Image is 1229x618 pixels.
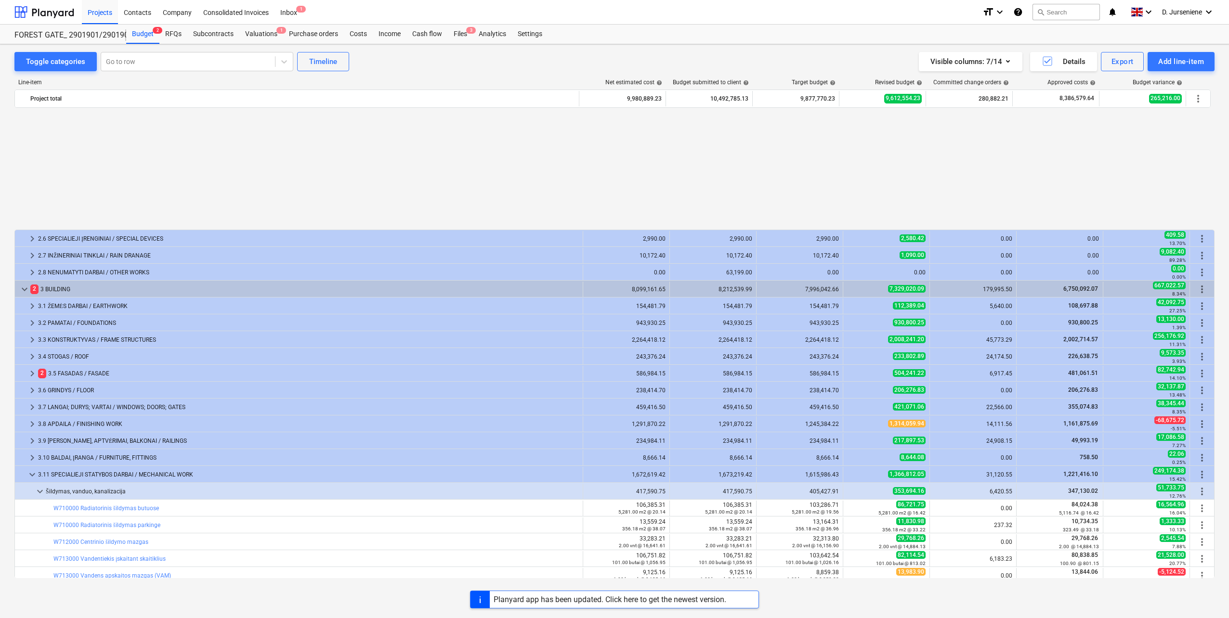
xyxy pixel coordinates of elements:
span: More actions [1192,93,1204,104]
span: More actions [1196,351,1208,362]
small: 5,116.74 @ 16.42 [1059,510,1099,515]
div: 0.00 [847,269,926,276]
span: 355,074.83 [1067,403,1099,410]
small: -5.51% [1171,426,1186,431]
span: 206,276.83 [893,386,926,394]
span: help [654,80,662,86]
span: 108,697.88 [1067,302,1099,309]
div: 943,930.25 [587,320,666,326]
div: 459,416.50 [674,404,752,411]
span: keyboard_arrow_right [26,385,38,396]
span: More actions [1196,469,1208,480]
span: 1,090.00 [900,251,926,259]
small: 3.93% [1172,359,1186,364]
div: 0.00 [934,454,1012,461]
small: 8.35% [1172,409,1186,414]
span: keyboard_arrow_right [26,300,38,312]
div: 24,908.15 [934,438,1012,444]
div: 0.00 [934,252,1012,259]
a: Income [373,25,406,44]
a: Costs [344,25,373,44]
div: 0.00 [1020,235,1099,242]
span: keyboard_arrow_right [26,452,38,463]
span: help [741,80,749,86]
div: 31,120.55 [934,471,1012,478]
div: Approved costs [1047,79,1096,86]
div: 154,481.79 [587,303,666,309]
a: Analytics [473,25,512,44]
div: Line-item [14,79,580,86]
span: help [915,80,922,86]
button: Export [1101,52,1144,71]
div: 3.7 LANGAI; DURYS; VARTAI / WINDOWS; DOORS; GATES [38,399,579,415]
div: Cash flow [406,25,448,44]
a: W710000 Radiatorinis šildymas butuose [53,505,159,512]
small: 356.18 m2 @ 33.22 [882,527,926,532]
div: 63,199.00 [674,269,752,276]
span: More actions [1196,553,1208,565]
small: 0.25% [1172,460,1186,465]
span: 9,573.35 [1160,349,1186,357]
div: 2,990.00 [587,235,666,242]
span: D. Jurseniene [1162,8,1202,16]
a: W713000 Vandentiekis įskaitant skaitiklius [53,555,166,562]
span: 930,800.25 [893,319,926,326]
i: notifications [1108,6,1117,18]
span: -68,675.72 [1154,416,1186,424]
div: 586,984.15 [674,370,752,377]
span: keyboard_arrow_right [26,418,38,430]
span: 1,333.33 [1160,517,1186,525]
small: 356.18 m2 @ 38.07 [709,526,752,531]
span: 32,137.87 [1156,383,1186,390]
a: W710000 Radiatorinis šildymas parkinge [53,522,160,528]
div: Visible columns : 7/14 [930,55,1011,68]
span: 8,386,579.64 [1059,94,1095,103]
div: 3.6 GRINDYS / FLOOR [38,383,579,398]
span: 1 [276,27,286,34]
div: 3.3 KONSTRUKTYVAS / FRAME STRUCTURES [38,332,579,348]
i: keyboard_arrow_down [1143,6,1154,18]
small: 13.48% [1169,392,1186,398]
small: 12.76% [1169,493,1186,499]
span: More actions [1196,368,1208,379]
span: 3 [466,27,476,34]
iframe: Chat Widget [1181,572,1229,618]
small: 5,281.00 m2 @ 16.42 [878,510,926,515]
span: 2,002,714.57 [1062,336,1099,343]
span: keyboard_arrow_right [26,435,38,447]
span: 22.06 [1168,450,1186,458]
div: Valuations [239,25,283,44]
div: Šildymas, vanduo, kanalizacija [46,484,579,499]
small: 5,281.00 m2 @ 20.14 [705,509,752,515]
span: 667,022.57 [1153,282,1186,289]
div: 3.8 APDAILA / FINISHING WORK [38,416,579,432]
div: 1,673,219.42 [674,471,752,478]
span: keyboard_arrow_right [26,317,38,329]
span: keyboard_arrow_right [26,250,38,261]
div: 2,264,418.12 [760,336,839,343]
div: 234,984.11 [674,438,752,444]
div: 237.32 [934,522,1012,528]
span: 0.00 [1171,265,1186,272]
span: keyboard_arrow_right [26,368,38,379]
div: Budget variance [1133,79,1182,86]
span: 1,161,875.69 [1062,420,1099,427]
span: More actions [1196,250,1208,261]
div: Net estimated cost [605,79,662,86]
div: 106,385.31 [674,502,752,515]
div: 0.00 [934,269,1012,276]
span: 504,241.22 [893,369,926,377]
div: 179,995.50 [934,286,1012,293]
div: 943,930.25 [674,320,752,326]
div: 943,930.25 [760,320,839,326]
div: Project total [30,91,575,106]
div: 1,245,384.22 [760,421,839,427]
div: 33,283.21 [587,535,666,549]
div: 13,559.24 [674,518,752,532]
div: 3 BUILDING [30,282,579,297]
span: 6,750,092.07 [1062,285,1099,292]
div: 1,291,870.22 [587,421,666,427]
span: 226,638.75 [1067,353,1099,360]
span: 2,008,241.20 [888,335,926,343]
span: More actions [1196,334,1208,346]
